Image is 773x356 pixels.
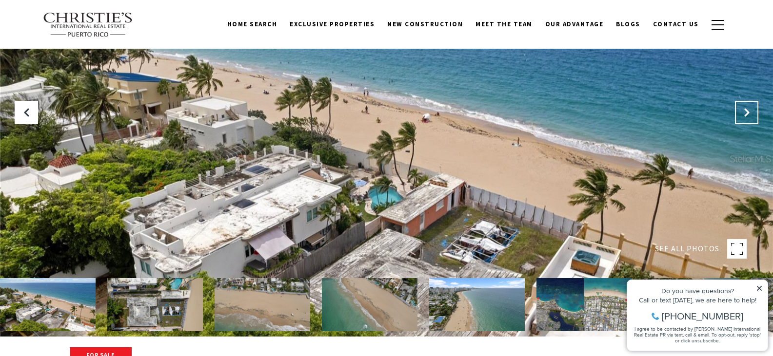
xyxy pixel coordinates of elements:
[735,101,758,124] button: Next Slide
[545,20,604,28] span: Our Advantage
[12,60,139,78] span: I agree to be contacted by [PERSON_NAME] International Real Estate PR via text, call & email. To ...
[215,278,310,331] img: 2021 CALLE ITALIA
[290,20,375,28] span: Exclusive Properties
[387,20,463,28] span: New Construction
[429,278,525,331] img: 2021 CALLE ITALIA
[107,278,203,331] img: 2021 CALLE ITALIA
[536,278,632,331] img: 2021 CALLE ITALIA
[10,22,141,29] div: Do you have questions?
[610,15,647,34] a: Blogs
[10,31,141,38] div: Call or text [DATE], we are here to help!
[322,278,417,331] img: 2021 CALLE ITALIA
[705,11,731,39] button: button
[40,46,121,56] span: [PHONE_NUMBER]
[283,15,381,34] a: Exclusive Properties
[221,15,284,34] a: Home Search
[655,243,719,255] span: SEE ALL PHOTOS
[43,12,134,37] img: Christie's International Real Estate text transparent background
[469,15,539,34] a: Meet the Team
[616,20,640,28] span: Blogs
[539,15,610,34] a: Our Advantage
[381,15,469,34] a: New Construction
[15,101,38,124] button: Previous Slide
[653,20,699,28] span: Contact Us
